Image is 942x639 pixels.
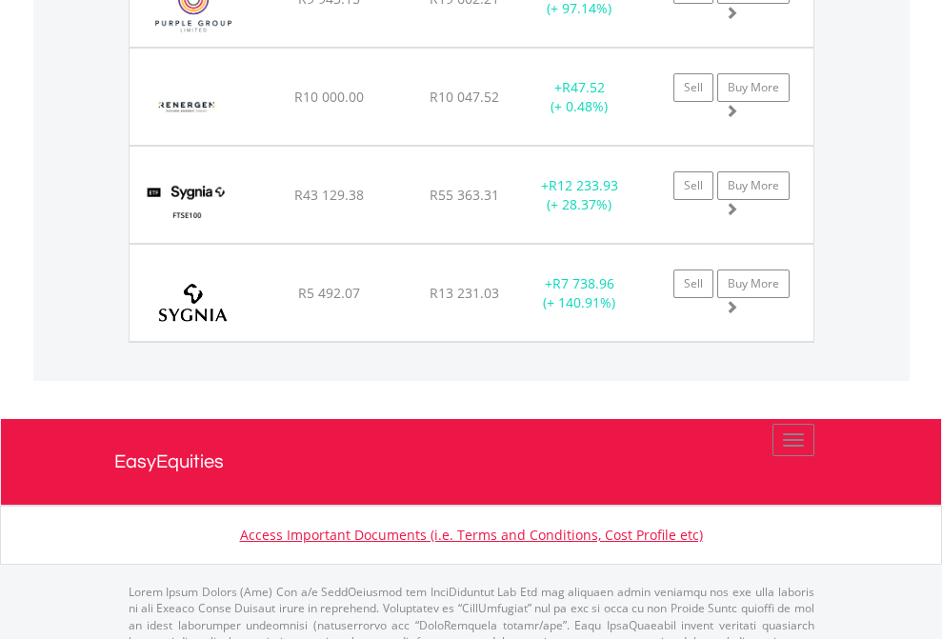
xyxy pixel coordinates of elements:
[430,88,499,106] span: R10 047.52
[520,78,639,116] div: + (+ 0.48%)
[520,176,639,214] div: + (+ 28.37%)
[562,78,605,96] span: R47.52
[240,526,703,544] a: Access Important Documents (i.e. Terms and Conditions, Cost Profile etc)
[673,171,713,200] a: Sell
[673,73,713,102] a: Sell
[294,88,364,106] span: R10 000.00
[430,186,499,204] span: R55 363.31
[294,186,364,204] span: R43 129.38
[552,274,614,292] span: R7 738.96
[114,419,829,505] a: EasyEquities
[139,269,247,336] img: EQU.ZA.SYG.png
[298,284,360,302] span: R5 492.07
[549,176,618,194] span: R12 233.93
[673,270,713,298] a: Sell
[717,171,790,200] a: Buy More
[717,270,790,298] a: Buy More
[520,274,639,312] div: + (+ 140.91%)
[139,170,235,238] img: EQU.ZA.SYGUK.png
[139,72,235,140] img: EQU.ZA.REN.png
[717,73,790,102] a: Buy More
[430,284,499,302] span: R13 231.03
